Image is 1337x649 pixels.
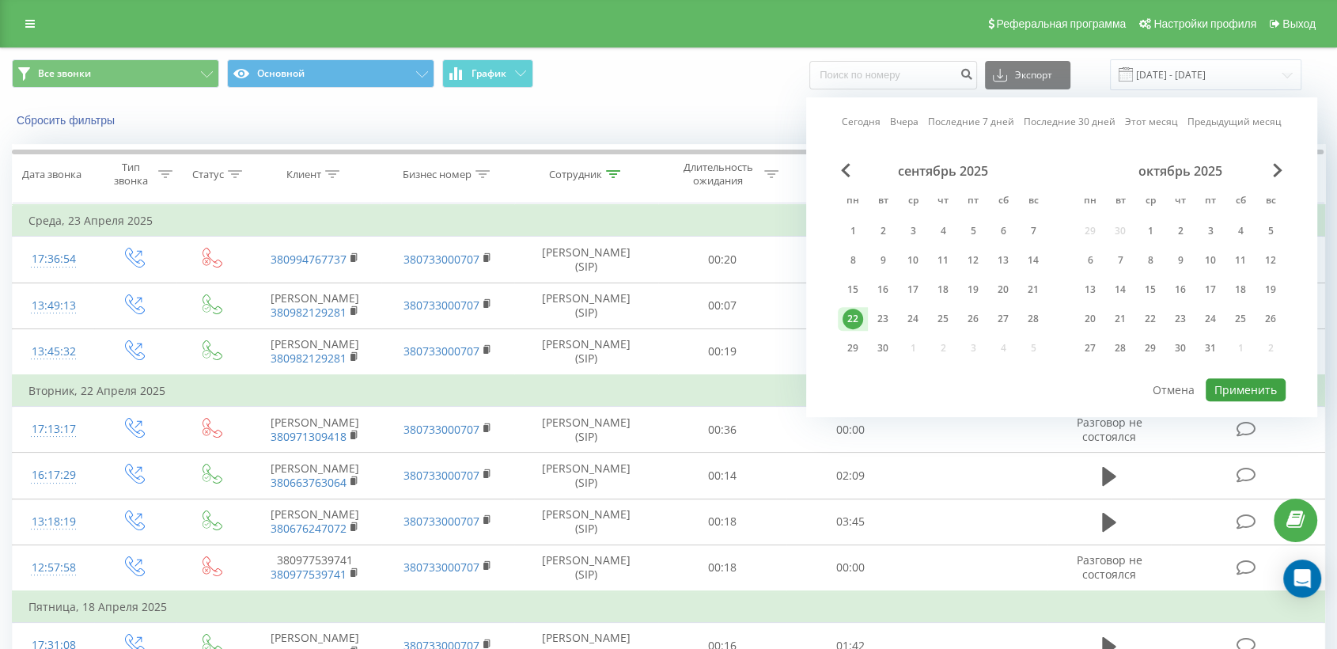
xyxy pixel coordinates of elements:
[843,279,863,300] div: 15
[1256,249,1286,272] div: вс 12 окт. 2025 г.
[963,309,983,329] div: 26
[1023,221,1043,241] div: 7
[988,278,1018,302] div: сб 20 сент. 2025 г.
[1140,279,1161,300] div: 15
[403,514,479,529] a: 380733000707
[658,499,786,545] td: 00:18
[1260,279,1281,300] div: 19
[1200,338,1221,359] div: 31
[786,499,915,545] td: 03:45
[1153,17,1256,30] span: Настройки профиля
[1110,309,1131,329] div: 21
[1273,163,1282,177] span: Next Month
[1105,336,1135,360] div: вт 28 окт. 2025 г.
[1105,278,1135,302] div: вт 14 окт. 2025 г.
[1200,309,1221,329] div: 24
[993,279,1013,300] div: 20
[248,328,381,375] td: [PERSON_NAME]
[933,221,953,241] div: 4
[988,249,1018,272] div: сб 13 сент. 2025 г.
[1195,336,1225,360] div: пт 31 окт. 2025 г.
[28,507,78,537] div: 13:18:19
[842,115,881,130] a: Сегодня
[514,499,657,545] td: [PERSON_NAME] (SIP)
[843,309,863,329] div: 22
[1168,190,1192,214] abbr: четверг
[28,290,78,321] div: 13:49:13
[868,249,898,272] div: вт 9 сент. 2025 г.
[1200,250,1221,271] div: 10
[1135,336,1165,360] div: ср 29 окт. 2025 г.
[1195,219,1225,243] div: пт 3 окт. 2025 г.
[1200,279,1221,300] div: 17
[1110,338,1131,359] div: 28
[248,453,381,499] td: [PERSON_NAME]
[1076,415,1142,444] span: Разговор не состоялся
[1225,307,1256,331] div: сб 25 окт. 2025 г.
[786,407,915,453] td: 00:00
[1138,190,1162,214] abbr: среда
[1021,190,1045,214] abbr: воскресенье
[271,305,347,320] a: 380982129281
[1075,249,1105,272] div: пн 6 окт. 2025 г.
[1018,219,1048,243] div: вс 7 сент. 2025 г.
[1144,378,1203,401] button: Отмена
[1225,249,1256,272] div: сб 11 окт. 2025 г.
[1230,250,1251,271] div: 11
[786,453,915,499] td: 02:09
[658,545,786,591] td: 00:18
[658,453,786,499] td: 00:14
[928,115,1014,130] a: Последние 7 дней
[841,190,865,214] abbr: понедельник
[286,168,321,181] div: Клиент
[442,59,533,88] button: График
[1165,249,1195,272] div: чт 9 окт. 2025 г.
[1076,552,1142,582] span: Разговор не состоялся
[963,279,983,300] div: 19
[890,115,918,130] a: Вчера
[403,468,479,483] a: 380733000707
[1165,278,1195,302] div: чт 16 окт. 2025 г.
[403,252,479,267] a: 380733000707
[1140,221,1161,241] div: 1
[248,499,381,545] td: [PERSON_NAME]
[841,163,850,177] span: Previous Month
[658,237,786,283] td: 00:20
[988,307,1018,331] div: сб 27 сент. 2025 г.
[1135,219,1165,243] div: ср 1 окт. 2025 г.
[898,219,928,243] div: ср 3 сент. 2025 г.
[514,407,657,453] td: [PERSON_NAME] (SIP)
[873,338,893,359] div: 30
[843,250,863,271] div: 8
[996,17,1126,30] span: Реферальная программа
[1110,279,1131,300] div: 14
[271,252,347,267] a: 380994767737
[1018,249,1048,272] div: вс 14 сент. 2025 г.
[13,205,1325,237] td: Среда, 23 Апреля 2025
[868,219,898,243] div: вт 2 сент. 2025 г.
[903,250,923,271] div: 10
[22,168,81,181] div: Дата звонка
[1105,249,1135,272] div: вт 7 окт. 2025 г.
[873,221,893,241] div: 2
[1230,221,1251,241] div: 4
[1259,190,1282,214] abbr: воскресенье
[903,279,923,300] div: 17
[1165,307,1195,331] div: чт 23 окт. 2025 г.
[786,328,915,375] td: 01:30
[248,283,381,328] td: [PERSON_NAME]
[1283,560,1321,598] div: Open Intercom Messenger
[804,161,888,188] div: Длительность разговора
[958,278,988,302] div: пт 19 сент. 2025 г.
[838,307,868,331] div: пн 22 сент. 2025 г.
[1256,219,1286,243] div: вс 5 окт. 2025 г.
[248,545,381,591] td: 380977539741
[1165,219,1195,243] div: чт 2 окт. 2025 г.
[993,309,1013,329] div: 27
[993,250,1013,271] div: 13
[1075,163,1286,179] div: октябрь 2025
[933,309,953,329] div: 25
[1199,190,1222,214] abbr: пятница
[1256,278,1286,302] div: вс 19 окт. 2025 г.
[1200,221,1221,241] div: 3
